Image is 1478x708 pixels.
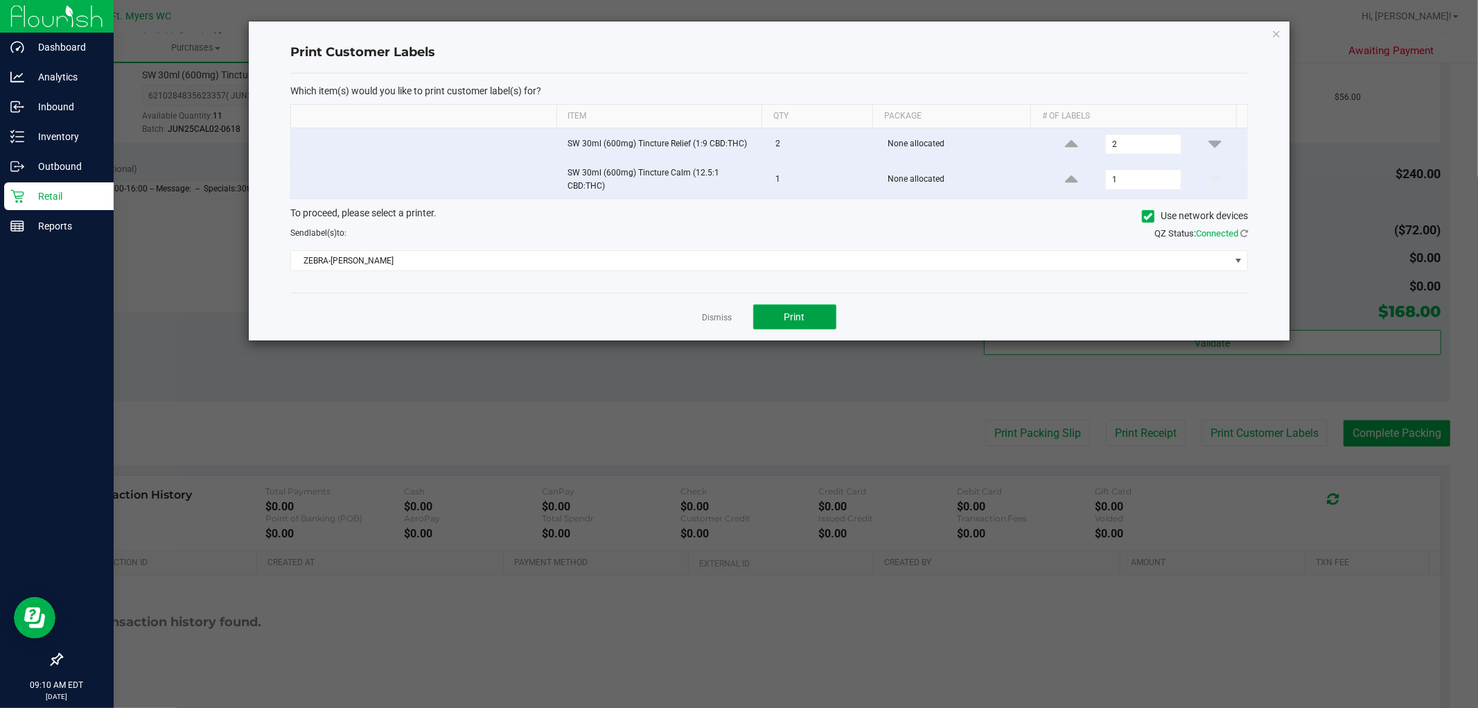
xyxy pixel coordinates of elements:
span: Connected [1196,228,1238,239]
div: To proceed, please select a printer. [280,206,1258,227]
p: Retail [24,188,107,205]
p: Dashboard [24,39,107,55]
td: SW 30ml (600mg) Tincture Relief (1:9 CBD:THC) [559,128,767,161]
button: Print [753,304,836,329]
inline-svg: Dashboard [10,40,24,54]
td: None allocated [879,161,1039,198]
p: Reports [24,218,107,234]
a: Dismiss [703,312,732,324]
span: Print [784,311,805,322]
inline-svg: Outbound [10,159,24,173]
span: ZEBRA-[PERSON_NAME] [291,251,1230,270]
p: Which item(s) would you like to print customer label(s) for? [290,85,1248,97]
th: # of labels [1030,105,1235,128]
p: Inbound [24,98,107,115]
p: Inventory [24,128,107,145]
iframe: Resource center [14,597,55,639]
h4: Print Customer Labels [290,44,1248,62]
p: Outbound [24,158,107,175]
inline-svg: Reports [10,219,24,233]
p: 09:10 AM EDT [6,679,107,691]
th: Qty [762,105,872,128]
p: [DATE] [6,691,107,702]
inline-svg: Inbound [10,100,24,114]
td: None allocated [879,128,1039,161]
p: Analytics [24,69,107,85]
span: QZ Status: [1154,228,1248,239]
td: SW 30ml (600mg) Tincture Calm (12.5:1 CBD:THC) [559,161,767,198]
td: 1 [767,161,879,198]
th: Package [872,105,1030,128]
inline-svg: Inventory [10,130,24,144]
span: Send to: [290,228,346,238]
td: 2 [767,128,879,161]
label: Use network devices [1142,209,1248,223]
inline-svg: Retail [10,189,24,203]
th: Item [556,105,762,128]
inline-svg: Analytics [10,70,24,84]
span: label(s) [309,228,337,238]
